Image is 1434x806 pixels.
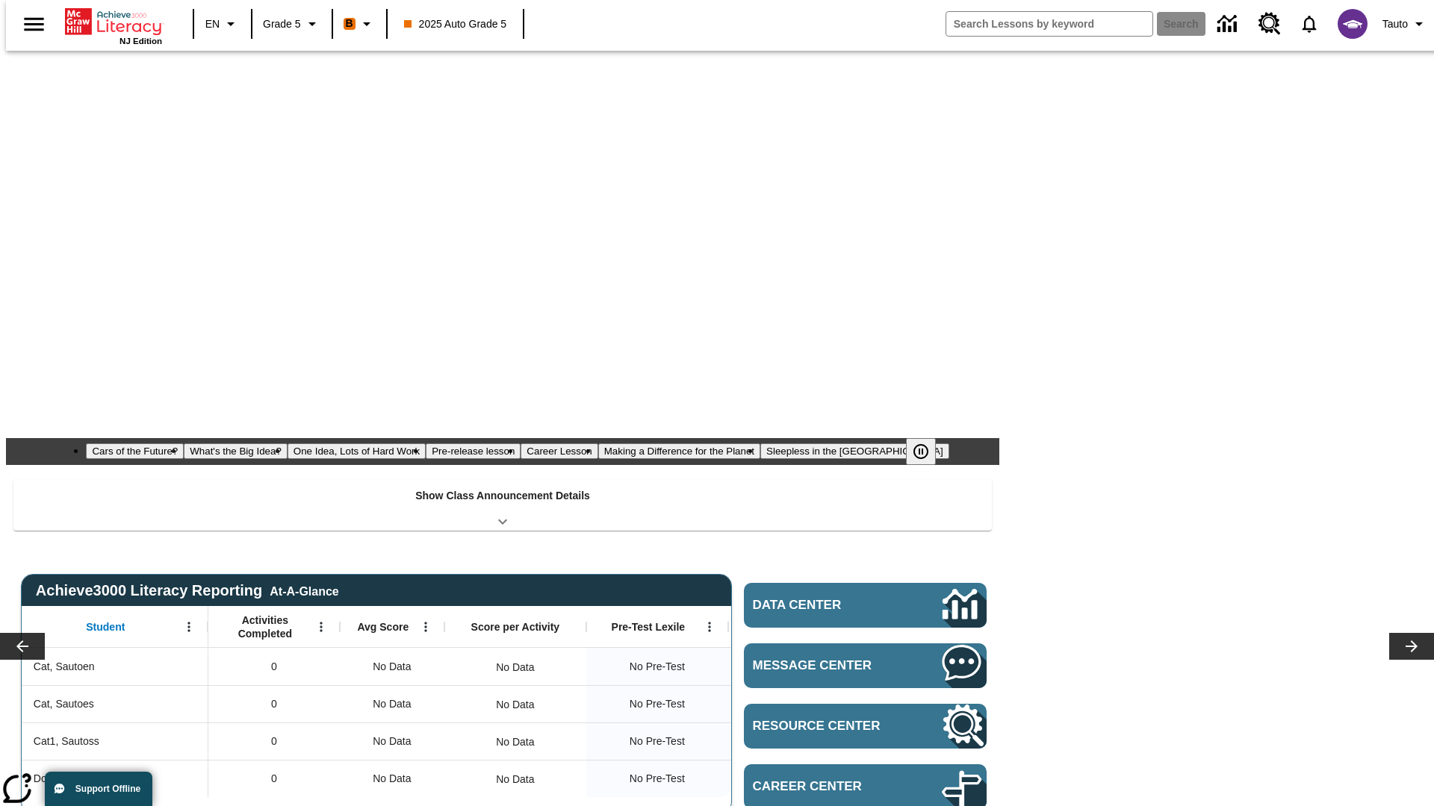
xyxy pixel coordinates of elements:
a: Resource Center, Will open in new tab [744,704,987,749]
span: No Pre-Test, Cat1, Sautoss [630,734,685,749]
button: Lesson carousel, Next [1389,633,1434,660]
span: EN [205,16,220,32]
span: No Data [365,726,418,757]
button: Boost Class color is orange. Change class color [338,10,382,37]
button: Slide 3 One Idea, Lots of Hard Work [288,443,426,459]
div: No Data, Cat, Sautoes [488,690,541,719]
div: No Data, Donotlogin, Sautoen [340,760,444,797]
button: Open Menu [698,616,721,638]
div: At-A-Glance [270,582,338,599]
span: Resource Center [753,719,898,734]
span: 0 [271,734,277,749]
div: No Data, Cat, Sautoen [488,652,541,682]
span: Message Center [753,658,898,673]
span: Tauto [1382,16,1408,32]
span: Support Offline [75,784,140,794]
button: Slide 5 Career Lesson [521,443,597,459]
button: Slide 6 Making a Difference for the Planet [598,443,760,459]
a: Notifications [1290,4,1329,43]
span: Cat1, Sautoss [34,734,99,749]
button: Grade: Grade 5, Select a grade [257,10,327,37]
div: No Data, Cat, Sautoes [340,685,444,722]
span: 2025 Auto Grade 5 [404,16,507,32]
button: Open side menu [12,2,56,46]
span: No Pre-Test, Cat, Sautoes [630,696,685,712]
span: No Data [365,689,418,719]
button: Slide 2 What's the Big Idea? [184,443,288,459]
button: Profile/Settings [1376,10,1434,37]
div: 0, Cat1, Sautoss [208,722,340,760]
span: Data Center [753,598,893,613]
button: Open Menu [415,616,437,638]
a: Resource Center, Will open in new tab [1250,4,1290,44]
div: No Data, Cat, Sautoen [340,648,444,685]
span: No Pre-Test, Cat, Sautoen [630,659,685,675]
div: Home [65,5,162,46]
span: 0 [271,659,277,675]
span: B [346,14,353,33]
button: Pause [906,438,936,465]
a: Data Center [1208,4,1250,45]
div: No Data, Cat1, Sautoss [340,722,444,760]
p: Show Class Announcement Details [415,488,590,504]
span: No Data [365,652,418,682]
span: Student [86,620,125,634]
span: Achieve3000 Literacy Reporting [36,582,339,599]
button: Open Menu [310,616,332,638]
span: Score per Activity [471,620,560,634]
div: No Data, Cat1, Sautoss [488,727,541,757]
span: 0 [271,696,277,712]
button: Support Offline [45,772,152,806]
span: Career Center [753,779,898,794]
button: Open Menu [178,616,200,638]
div: Pause [906,438,951,465]
div: 0, Donotlogin, Sautoen [208,760,340,797]
input: search field [946,12,1152,36]
span: Cat, Sautoes [34,696,94,712]
button: Slide 4 Pre-release lesson [426,443,521,459]
button: Language: EN, Select a language [199,10,246,37]
div: 0, Cat, Sautoes [208,685,340,722]
span: Pre-Test Lexile [612,620,686,634]
span: Activities Completed [216,613,314,640]
span: No Data [365,763,418,794]
div: No Data, Donotlogin, Sautoen [488,764,541,794]
button: Select a new avatar [1329,4,1376,43]
span: Cat, Sautoen [34,659,95,675]
a: Data Center [744,583,987,628]
div: Show Class Announcement Details [13,479,992,531]
a: Message Center [744,643,987,688]
button: Slide 7 Sleepless in the Animal Kingdom [760,443,949,459]
button: Slide 1 Cars of the Future? [86,443,184,459]
div: 0, Cat, Sautoen [208,648,340,685]
span: Grade 5 [263,16,301,32]
span: No Pre-Test, Donotlogin, Sautoen [630,771,685,787]
span: 0 [271,771,277,787]
img: avatar image [1338,9,1368,39]
a: Home [65,7,162,37]
span: Avg Score [357,620,409,634]
span: NJ Edition [119,37,162,46]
